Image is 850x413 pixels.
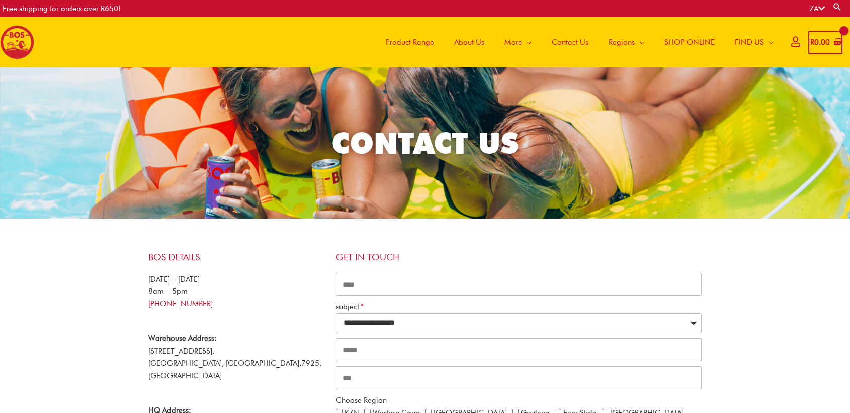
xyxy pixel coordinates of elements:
[808,31,842,54] a: View Shopping Cart, empty
[454,27,484,57] span: About Us
[654,17,725,67] a: SHOP ONLINE
[148,274,200,284] span: [DATE] – [DATE]
[148,347,214,356] span: [STREET_ADDRESS],
[336,252,702,263] h4: Get in touch
[599,17,654,67] a: Regions
[609,27,635,57] span: Regions
[810,38,814,47] span: R
[664,27,715,57] span: SHOP ONLINE
[148,334,217,343] strong: Warehouse Address:
[148,252,326,263] h4: BOS Details
[504,27,522,57] span: More
[552,27,588,57] span: Contact Us
[368,17,784,67] nav: Site Navigation
[376,17,444,67] a: Product Range
[144,124,706,162] h2: CONTACT US
[336,394,387,407] label: Choose Region
[810,38,830,47] bdi: 0.00
[494,17,542,67] a: More
[148,359,301,368] span: [GEOGRAPHIC_DATA], [GEOGRAPHIC_DATA],
[386,27,434,57] span: Product Range
[542,17,599,67] a: Contact Us
[832,2,842,12] a: Search button
[148,299,213,308] a: [PHONE_NUMBER]
[148,287,188,296] span: 8am – 5pm
[444,17,494,67] a: About Us
[810,4,825,13] a: ZA
[336,301,364,313] label: subject
[735,27,764,57] span: FIND US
